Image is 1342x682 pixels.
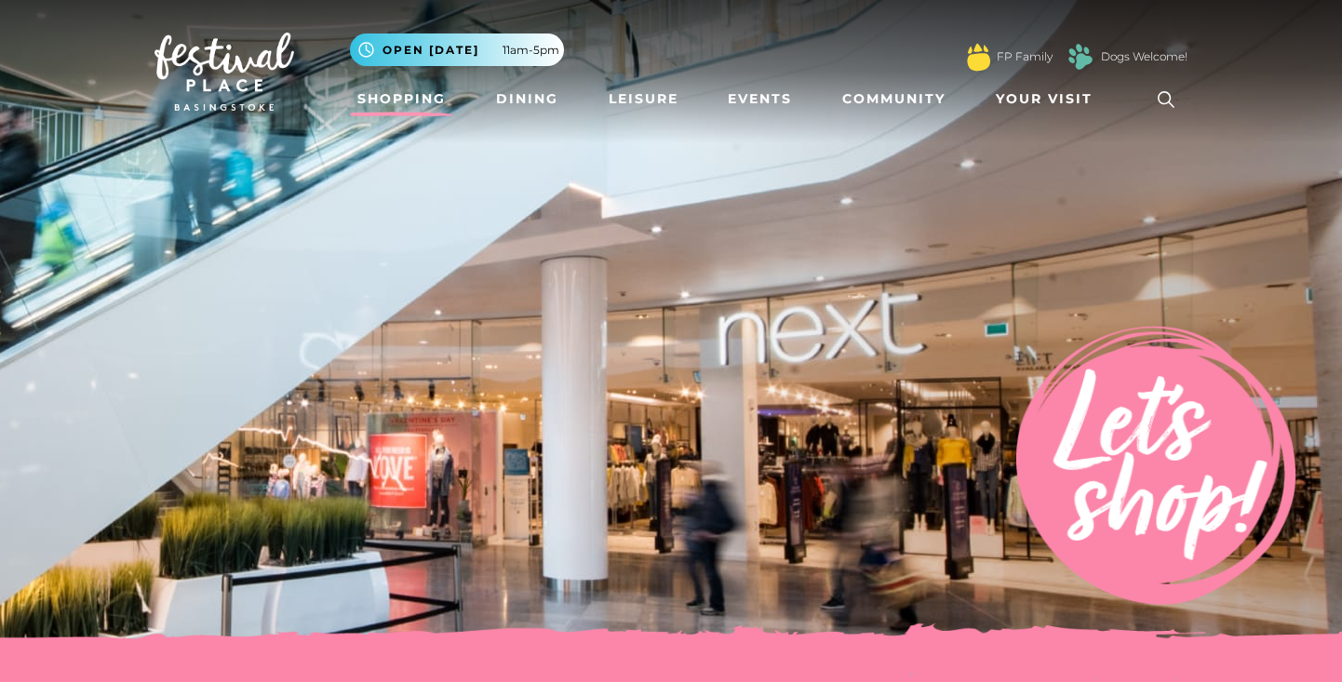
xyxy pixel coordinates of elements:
span: Open [DATE] [382,42,479,59]
button: Open [DATE] 11am-5pm [350,33,564,66]
a: Dining [489,82,566,116]
a: Leisure [601,82,686,116]
a: Shopping [350,82,453,116]
span: Your Visit [996,89,1093,109]
a: Dogs Welcome! [1101,48,1188,65]
span: 11am-5pm [503,42,559,59]
a: Events [720,82,799,116]
a: Community [835,82,953,116]
img: Festival Place Logo [154,33,294,111]
a: Your Visit [988,82,1109,116]
a: FP Family [997,48,1053,65]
